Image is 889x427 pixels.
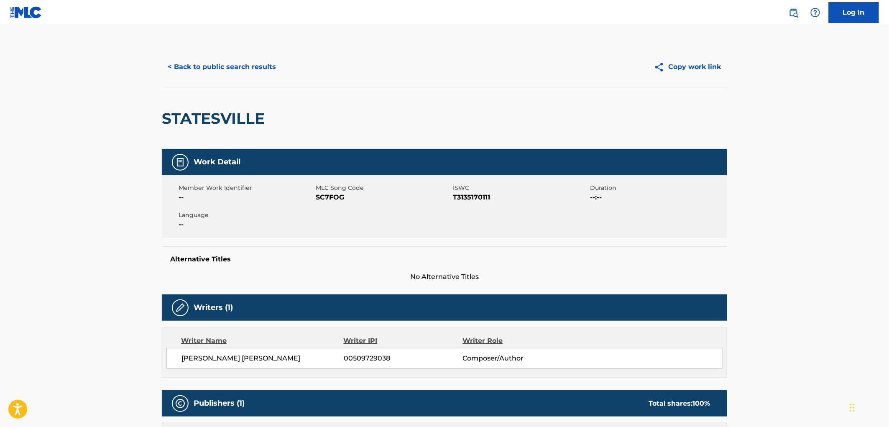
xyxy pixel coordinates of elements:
[453,192,588,202] span: T3135170111
[179,192,314,202] span: --
[590,192,725,202] span: --:--
[847,387,889,427] iframe: Chat Widget
[179,184,314,192] span: Member Work Identifier
[10,6,42,18] img: MLC Logo
[649,399,710,409] div: Total shares:
[162,272,727,282] span: No Alternative Titles
[453,184,588,192] span: ISWC
[175,157,185,167] img: Work Detail
[654,62,669,72] img: Copy work link
[344,336,463,346] div: Writer IPI
[648,56,727,77] button: Copy work link
[462,353,571,363] span: Composer/Author
[162,109,269,128] h2: STATESVILLE
[785,4,802,21] a: Public Search
[175,399,185,409] img: Publishers
[181,353,344,363] span: [PERSON_NAME] [PERSON_NAME]
[194,399,245,408] h5: Publishers (1)
[693,399,710,407] span: 100 %
[590,184,725,192] span: Duration
[175,303,185,313] img: Writers
[807,4,824,21] div: Help
[194,157,240,167] h5: Work Detail
[344,353,462,363] span: 00509729038
[850,395,855,420] div: Drag
[810,8,820,18] img: help
[181,336,344,346] div: Writer Name
[194,303,233,312] h5: Writers (1)
[789,8,799,18] img: search
[179,211,314,220] span: Language
[462,336,571,346] div: Writer Role
[162,56,282,77] button: < Back to public search results
[170,255,719,263] h5: Alternative Titles
[316,192,451,202] span: SC7FOG
[829,2,879,23] a: Log In
[179,220,314,230] span: --
[316,184,451,192] span: MLC Song Code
